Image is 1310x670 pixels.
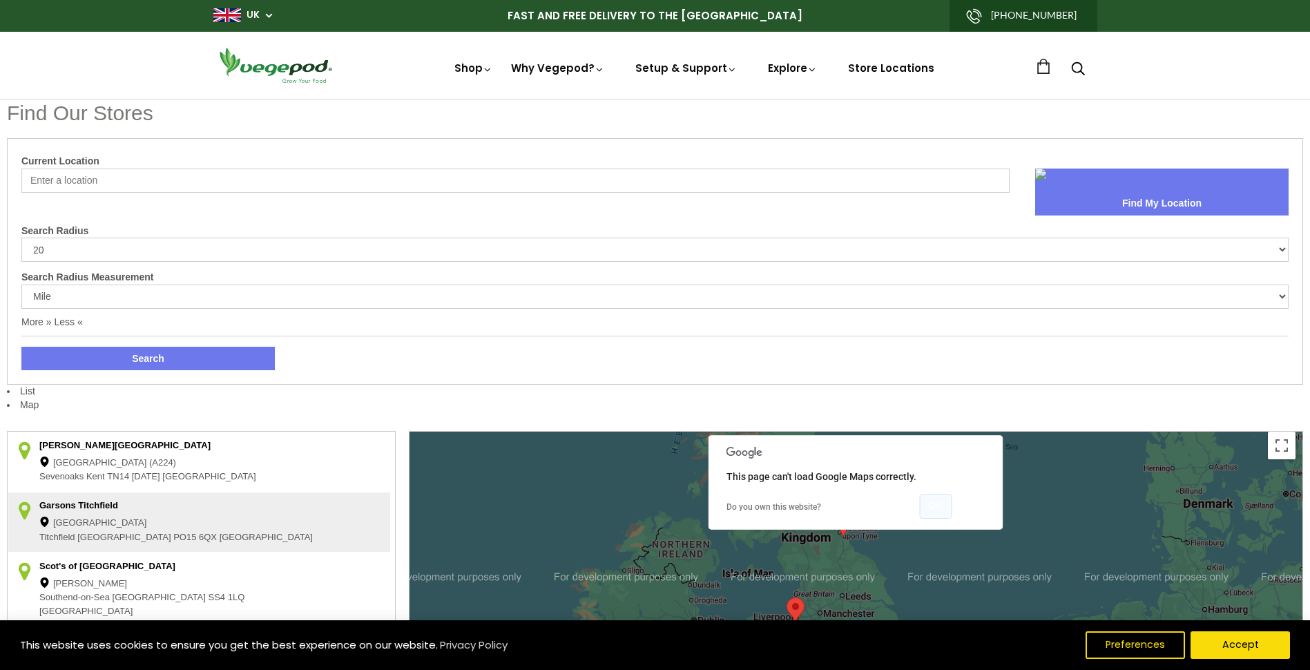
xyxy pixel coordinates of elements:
span: This website uses cookies to ensure you get the best experience on our website. [20,638,438,652]
a: Less « [54,316,82,327]
span: Titchfield [39,531,75,545]
div: [GEOGRAPHIC_DATA] [39,517,318,530]
span: [GEOGRAPHIC_DATA] [113,591,206,605]
img: gb_large.png [213,8,241,22]
span: [GEOGRAPHIC_DATA] [220,531,313,545]
input: Enter a location [21,169,1010,193]
li: List [7,128,1303,399]
button: Find My Location [1035,192,1289,216]
a: Search [1071,63,1085,77]
label: Search Radius Measurement [21,271,1289,285]
div: [PERSON_NAME][GEOGRAPHIC_DATA] [39,439,318,453]
span: SS4 1LQ [209,591,245,605]
img: sca.location-find-location.png [1035,169,1046,180]
img: Vegepod [213,46,338,85]
button: OK [919,494,952,519]
a: UK [247,8,260,22]
button: Search [21,347,275,370]
div: [GEOGRAPHIC_DATA] (A224) [39,457,318,470]
span: Sevenoaks [39,470,84,484]
a: Privacy Policy (opens in a new tab) [438,633,510,658]
span: [GEOGRAPHIC_DATA] [162,470,256,484]
div: Garsons Titchfield [39,499,318,513]
span: This page can't load Google Maps correctly. [726,471,916,482]
button: Preferences [1086,631,1185,659]
a: More » [21,316,52,327]
span: TN14 [DATE] [107,470,160,484]
a: Why Vegepod? [511,61,605,75]
a: Setup & Support [635,61,738,75]
span: Kent [86,470,105,484]
h1: Find Our Stores [7,99,1303,128]
button: Accept [1191,631,1290,659]
div: Scot's of [GEOGRAPHIC_DATA] [39,560,318,574]
label: Search Radius [21,224,1289,238]
li: Map [7,399,1303,412]
div: 2 [844,616,880,653]
span: [GEOGRAPHIC_DATA] [39,605,133,619]
a: Explore [768,61,818,75]
label: Current Location [21,155,1289,169]
span: PO15 6QX [173,531,217,545]
div: [PERSON_NAME] [39,577,318,591]
a: Shop [454,61,493,75]
a: Do you own this website? [726,502,821,512]
span: Southend-on-Sea [39,591,110,605]
a: Store Locations [848,61,934,75]
span: [GEOGRAPHIC_DATA] [77,531,171,545]
button: Toggle fullscreen view [1268,432,1295,459]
